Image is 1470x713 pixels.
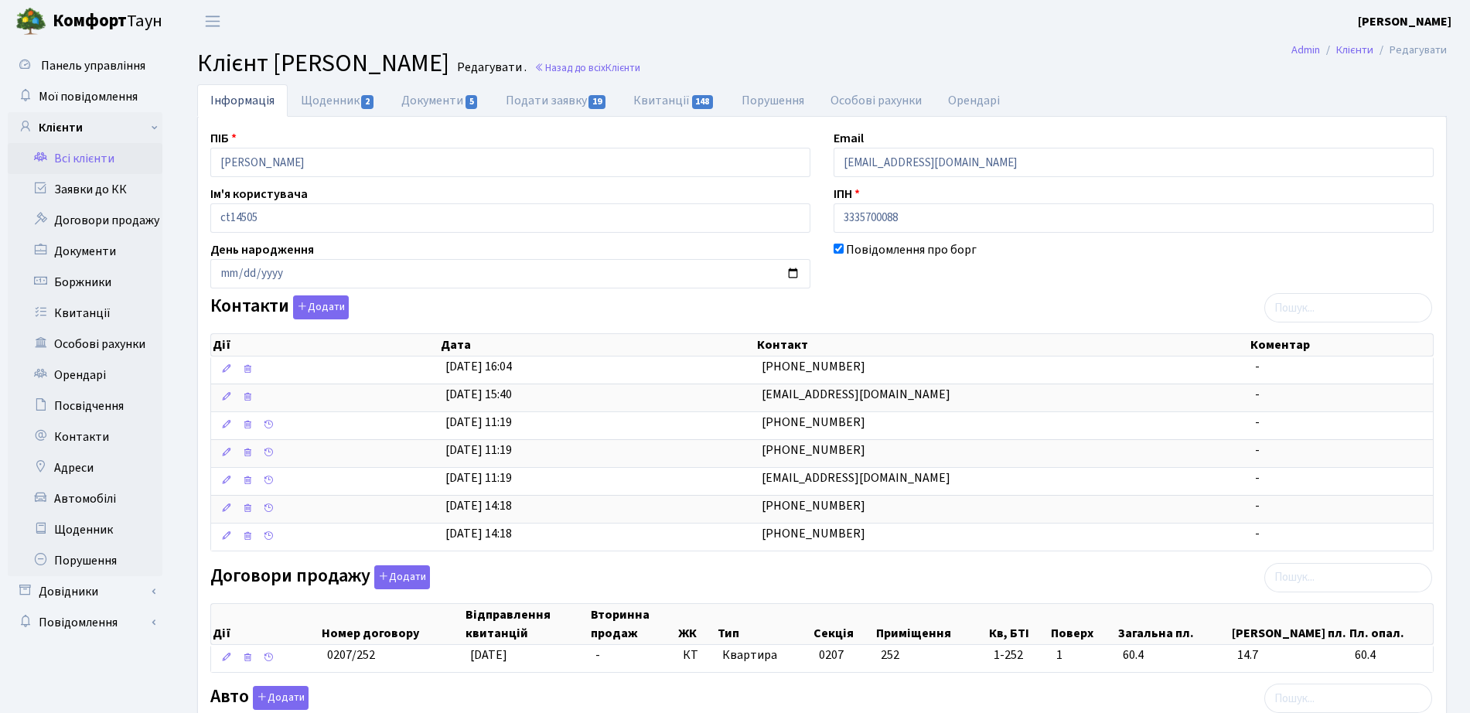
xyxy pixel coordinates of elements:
[445,414,512,431] span: [DATE] 11:19
[1291,42,1320,58] a: Admin
[8,81,162,112] a: Мої повідомлення
[1358,12,1451,31] a: [PERSON_NAME]
[8,267,162,298] a: Боржники
[464,604,589,644] th: Відправлення квитанцій
[1049,604,1116,644] th: Поверх
[193,9,232,34] button: Переключити навігацію
[470,646,507,664] span: [DATE]
[327,646,375,664] span: 0207/252
[211,604,320,644] th: Дії
[834,185,860,203] label: ІПН
[445,358,512,375] span: [DATE] 16:04
[683,646,710,664] span: КТ
[881,646,899,664] span: 252
[588,95,605,109] span: 19
[8,514,162,545] a: Щоденник
[762,414,865,431] span: [PHONE_NUMBER]
[289,293,349,320] a: Додати
[1255,469,1260,486] span: -
[445,442,512,459] span: [DATE] 11:19
[1255,442,1260,459] span: -
[211,334,439,356] th: Дії
[361,95,373,109] span: 2
[445,525,512,542] span: [DATE] 14:18
[293,295,349,319] button: Контакти
[595,646,600,664] span: -
[762,386,950,403] span: [EMAIL_ADDRESS][DOMAIN_NAME]
[819,646,844,664] span: 0207
[1373,42,1447,59] li: Редагувати
[1249,334,1433,356] th: Коментар
[8,576,162,607] a: Довідники
[8,545,162,576] a: Порушення
[1358,13,1451,30] b: [PERSON_NAME]
[762,469,950,486] span: [EMAIL_ADDRESS][DOMAIN_NAME]
[8,329,162,360] a: Особові рахунки
[1230,604,1348,644] th: [PERSON_NAME] пл.
[677,604,716,644] th: ЖК
[210,565,430,589] label: Договори продажу
[692,95,714,109] span: 148
[728,84,817,117] a: Порушення
[1268,34,1470,67] nav: breadcrumb
[197,46,449,81] span: Клієнт [PERSON_NAME]
[388,84,492,117] a: Документи
[288,84,388,117] a: Щоденник
[620,84,728,117] a: Квитанції
[41,57,145,74] span: Панель управління
[834,129,864,148] label: Email
[8,421,162,452] a: Контакти
[8,205,162,236] a: Договори продажу
[374,565,430,589] button: Договори продажу
[8,236,162,267] a: Документи
[8,298,162,329] a: Квитанції
[197,84,288,117] a: Інформація
[762,525,865,542] span: [PHONE_NUMBER]
[445,497,512,514] span: [DATE] 14:18
[454,60,527,75] small: Редагувати .
[8,483,162,514] a: Автомобілі
[1355,646,1427,664] span: 60.4
[8,50,162,81] a: Панель управління
[1264,293,1432,322] input: Пошук...
[716,604,812,644] th: Тип
[935,84,1013,117] a: Орендарі
[210,295,349,319] label: Контакти
[1255,414,1260,431] span: -
[210,185,308,203] label: Ім'я користувача
[987,604,1049,644] th: Кв, БТІ
[994,646,1043,664] span: 1-252
[439,334,755,356] th: Дата
[445,469,512,486] span: [DATE] 11:19
[39,88,138,105] span: Мої повідомлення
[1255,386,1260,403] span: -
[1336,42,1373,58] a: Клієнти
[755,334,1249,356] th: Контакт
[466,95,478,109] span: 5
[534,60,640,75] a: Назад до всіхКлієнти
[589,604,677,644] th: Вторинна продаж
[8,452,162,483] a: Адреси
[320,604,464,644] th: Номер договору
[1237,646,1342,664] span: 14.7
[253,686,309,710] button: Авто
[15,6,46,37] img: logo.png
[210,129,237,148] label: ПІБ
[8,607,162,638] a: Повідомлення
[8,143,162,174] a: Всі клієнти
[8,360,162,391] a: Орендарі
[1264,684,1432,713] input: Пошук...
[249,684,309,711] a: Додати
[1056,646,1110,664] span: 1
[370,562,430,589] a: Додати
[762,442,865,459] span: [PHONE_NUMBER]
[817,84,935,117] a: Особові рахунки
[605,60,640,75] span: Клієнти
[8,174,162,205] a: Заявки до КК
[210,686,309,710] label: Авто
[8,391,162,421] a: Посвідчення
[722,646,807,664] span: Квартира
[445,386,512,403] span: [DATE] 15:40
[762,358,865,375] span: [PHONE_NUMBER]
[1117,604,1231,644] th: Загальна пл.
